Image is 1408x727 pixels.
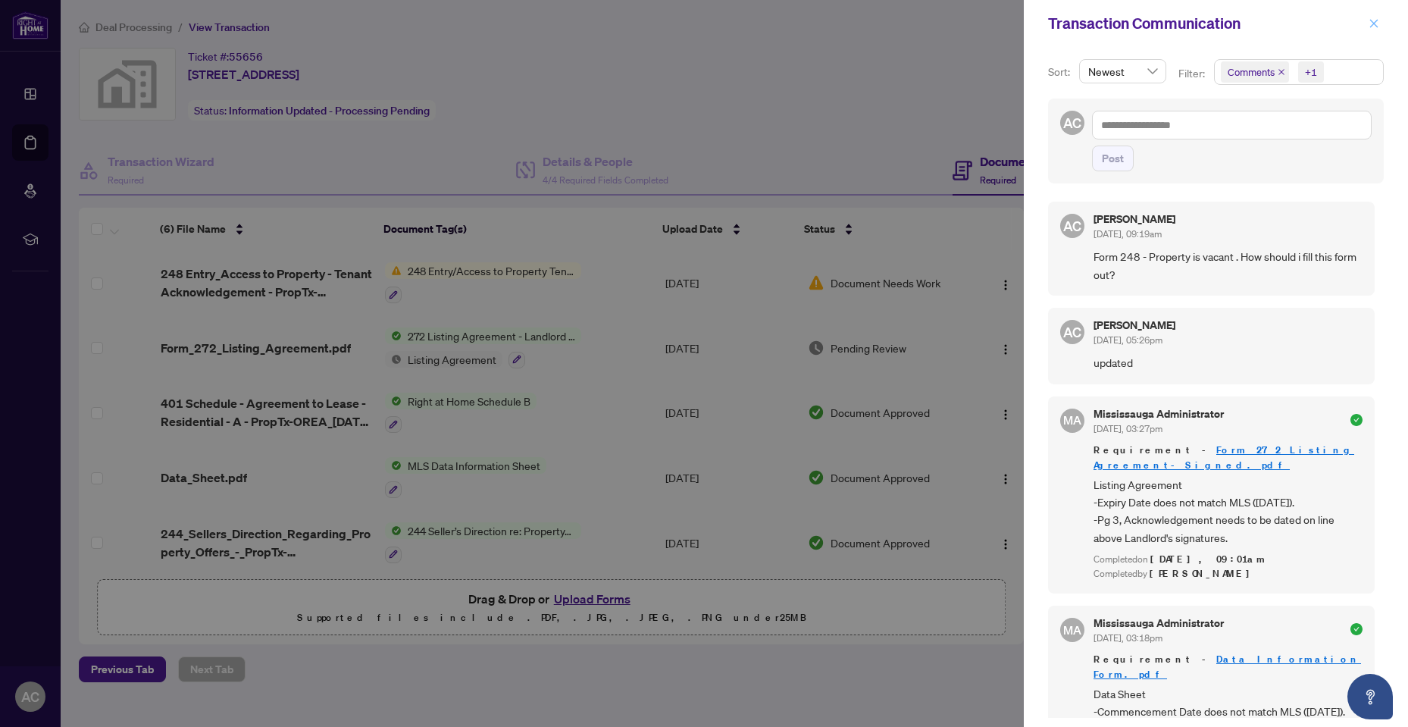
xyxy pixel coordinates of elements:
[1278,68,1285,76] span: close
[1350,623,1363,635] span: check-circle
[1221,61,1289,83] span: Comments
[1305,64,1317,80] div: +1
[1048,64,1073,80] p: Sort:
[1150,567,1258,580] span: [PERSON_NAME]
[1094,409,1224,419] h5: Mississauga Administrator
[1094,553,1363,567] div: Completed on
[1094,632,1162,644] span: [DATE], 03:18pm
[1178,65,1207,82] p: Filter:
[1094,618,1224,628] h5: Mississauga Administrator
[1094,567,1363,581] div: Completed by
[1063,321,1081,343] span: AC
[1094,476,1363,547] span: Listing Agreement -Expiry Date does not match MLS ([DATE]). -Pg 3, Acknowledgement needs to be da...
[1063,411,1081,429] span: MA
[1094,248,1363,284] span: Form 248 - Property is vacant . How should i fill this form out?
[1369,18,1379,29] span: close
[1094,214,1175,224] h5: [PERSON_NAME]
[1094,443,1363,473] span: Requirement -
[1150,553,1267,566] span: [DATE], 09:01am
[1347,674,1393,719] button: Open asap
[1228,64,1275,80] span: Comments
[1094,443,1354,472] a: Form 272 Listing Agreement-Signed.pdf
[1092,146,1134,171] button: Post
[1063,621,1081,639] span: MA
[1063,112,1081,133] span: AC
[1094,354,1363,371] span: updated
[1063,215,1081,237] span: AC
[1350,414,1363,426] span: check-circle
[1094,228,1162,240] span: [DATE], 09:19am
[1048,12,1364,35] div: Transaction Communication
[1094,652,1363,682] span: Requirement -
[1094,423,1162,434] span: [DATE], 03:27pm
[1094,334,1162,346] span: [DATE], 05:26pm
[1094,653,1361,681] a: Data Information Form.pdf
[1094,320,1175,331] h5: [PERSON_NAME]
[1088,60,1157,83] span: Newest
